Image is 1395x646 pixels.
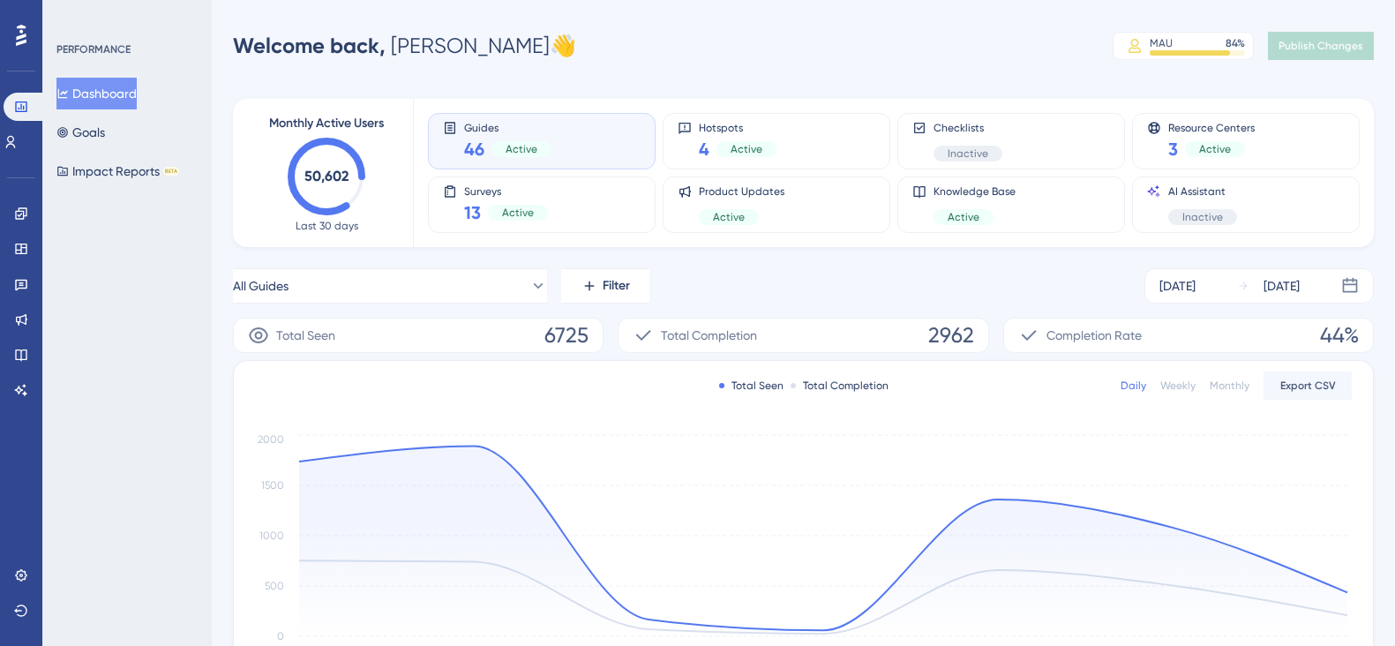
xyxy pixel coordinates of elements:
[719,379,784,393] div: Total Seen
[233,275,289,297] span: All Guides
[661,325,757,346] span: Total Completion
[934,121,1002,135] span: Checklists
[56,116,105,148] button: Goals
[265,580,284,592] tspan: 500
[1210,379,1249,393] div: Monthly
[699,137,709,161] span: 4
[464,184,548,197] span: Surveys
[713,210,745,224] span: Active
[948,146,988,161] span: Inactive
[561,268,649,304] button: Filter
[233,32,576,60] div: [PERSON_NAME] 👋
[1159,275,1196,297] div: [DATE]
[699,184,784,199] span: Product Updates
[304,168,349,184] text: 50,602
[1168,184,1237,199] span: AI Assistant
[56,78,137,109] button: Dashboard
[259,530,284,542] tspan: 1000
[277,630,284,642] tspan: 0
[1168,121,1255,133] span: Resource Centers
[1150,36,1173,50] div: MAU
[464,121,551,133] span: Guides
[233,268,547,304] button: All Guides
[56,155,179,187] button: Impact ReportsBETA
[1121,379,1146,393] div: Daily
[731,142,762,156] span: Active
[928,321,974,349] span: 2962
[233,33,386,58] span: Welcome back,
[1264,275,1300,297] div: [DATE]
[296,219,358,233] span: Last 30 days
[791,379,889,393] div: Total Completion
[276,325,335,346] span: Total Seen
[1182,210,1223,224] span: Inactive
[948,210,979,224] span: Active
[163,167,179,176] div: BETA
[1280,379,1336,393] span: Export CSV
[506,142,537,156] span: Active
[603,275,630,297] span: Filter
[1279,39,1363,53] span: Publish Changes
[1264,372,1352,400] button: Export CSV
[1160,379,1196,393] div: Weekly
[1226,36,1245,50] div: 84 %
[269,113,384,134] span: Monthly Active Users
[258,433,284,446] tspan: 2000
[934,184,1016,199] span: Knowledge Base
[56,42,131,56] div: PERFORMANCE
[699,121,776,133] span: Hotspots
[544,321,589,349] span: 6725
[464,137,484,161] span: 46
[464,200,481,225] span: 13
[1320,321,1359,349] span: 44%
[1199,142,1231,156] span: Active
[1268,32,1374,60] button: Publish Changes
[261,479,284,492] tspan: 1500
[1046,325,1142,346] span: Completion Rate
[502,206,534,220] span: Active
[1168,137,1178,161] span: 3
